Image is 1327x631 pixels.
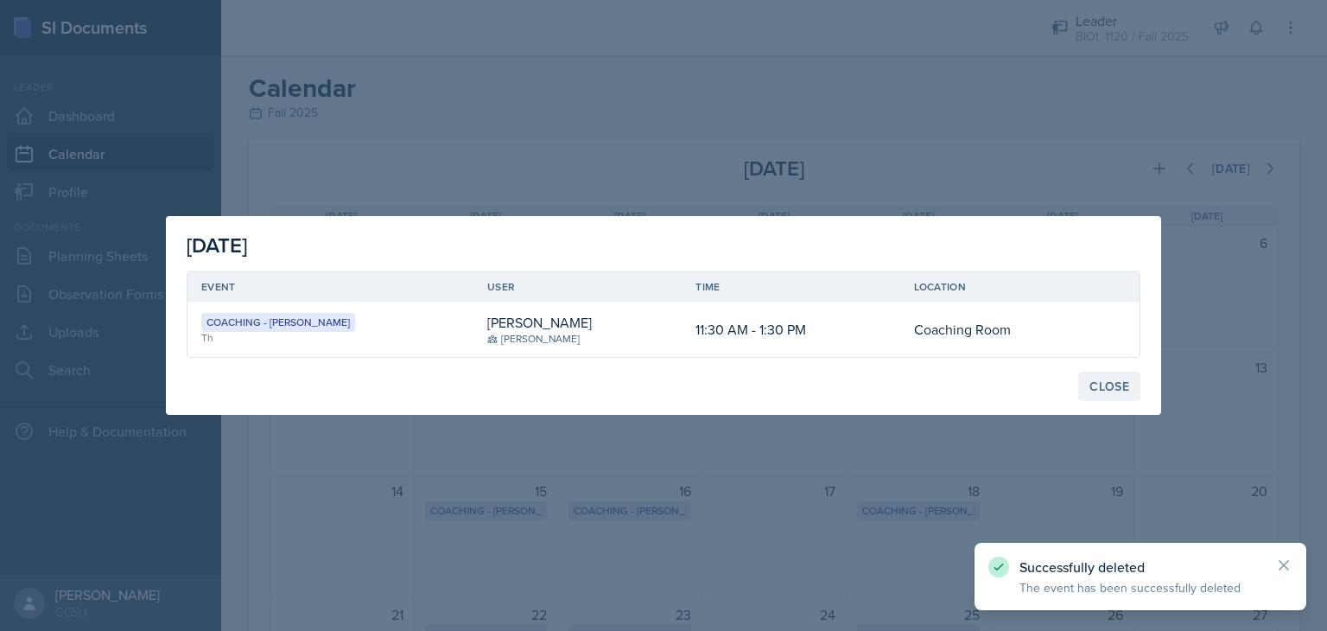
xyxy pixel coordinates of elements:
div: [DATE] [187,230,1140,261]
div: Close [1089,379,1129,393]
th: Location [900,272,1096,302]
td: 11:30 AM - 1:30 PM [682,302,899,357]
div: [PERSON_NAME] [487,331,580,347]
th: Event [187,272,473,302]
th: Time [682,272,899,302]
div: [PERSON_NAME] [487,312,592,333]
button: Close [1078,372,1140,401]
th: User [473,272,682,302]
div: Th [201,330,460,346]
p: The event has been successfully deleted [1019,579,1261,596]
td: Coaching Room [900,302,1096,357]
p: Successfully deleted [1019,558,1261,576]
div: Coaching - [PERSON_NAME] [201,313,355,332]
